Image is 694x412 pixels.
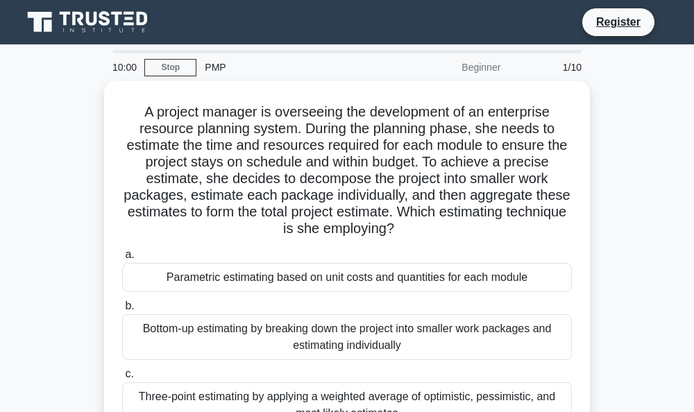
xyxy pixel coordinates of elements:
[509,53,590,81] div: 1/10
[122,314,572,360] div: Bottom-up estimating by breaking down the project into smaller work packages and estimating indiv...
[144,59,196,76] a: Stop
[104,53,144,81] div: 10:00
[122,263,572,292] div: Parametric estimating based on unit costs and quantities for each module
[588,13,649,31] a: Register
[196,53,387,81] div: PMP
[125,300,134,311] span: b.
[125,368,133,379] span: c.
[121,103,573,238] h5: A project manager is overseeing the development of an enterprise resource planning system. During...
[387,53,509,81] div: Beginner
[125,248,134,260] span: a.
